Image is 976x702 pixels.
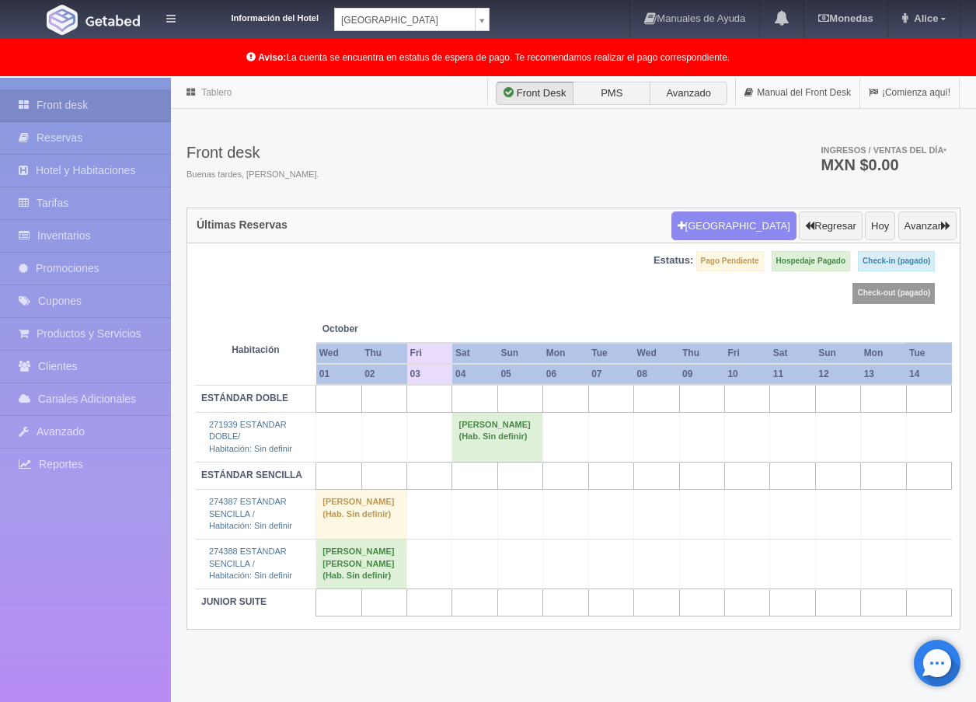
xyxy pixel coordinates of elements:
td: [PERSON_NAME] (Hab. Sin definir) [452,412,543,462]
th: 05 [497,364,542,385]
th: Thu [679,343,724,364]
button: Avanzar [898,211,957,241]
th: 11 [770,364,815,385]
label: Check-out (pagado) [852,283,935,303]
label: Hospedaje Pagado [772,251,850,271]
dt: Información del Hotel [194,8,319,25]
a: 274387 ESTÁNDAR SENCILLA /Habitación: Sin definir [209,497,292,530]
h3: Front desk [186,144,319,161]
label: Estatus: [654,253,693,268]
th: Sun [497,343,542,364]
label: Pago Pendiente [696,251,764,271]
span: [GEOGRAPHIC_DATA] [341,9,469,32]
b: ESTÁNDAR SENCILLA [201,470,302,480]
th: 03 [407,364,452,385]
th: 13 [861,364,906,385]
b: JUNIOR SUITE [201,596,267,607]
a: Manual del Front Desk [736,78,859,108]
b: ESTÁNDAR DOBLE [201,393,288,403]
label: Check-in (pagado) [858,251,935,271]
th: 02 [361,364,406,385]
th: 12 [815,364,860,385]
th: Fri [724,343,769,364]
th: 08 [634,364,679,385]
img: Getabed [85,15,140,26]
th: Wed [634,343,679,364]
a: 274388 ESTÁNDAR SENCILLA /Habitación: Sin definir [209,547,292,580]
th: 14 [906,364,951,385]
th: Sun [815,343,860,364]
th: Fri [407,343,452,364]
a: ¡Comienza aquí! [860,78,959,108]
th: 09 [679,364,724,385]
button: Regresar [799,211,862,241]
h3: MXN $0.00 [821,157,946,173]
th: 04 [452,364,497,385]
th: Tue [906,343,951,364]
b: Aviso: [258,52,286,63]
th: Mon [861,343,906,364]
b: Monedas [818,12,873,24]
th: 10 [724,364,769,385]
span: October [322,323,401,336]
td: [PERSON_NAME] (Hab. Sin definir) [316,489,407,539]
th: Tue [588,343,633,364]
h4: Últimas Reservas [197,219,288,231]
th: Sat [770,343,815,364]
label: PMS [573,82,650,105]
th: 01 [316,364,361,385]
th: Mon [543,343,588,364]
strong: Habitación [232,344,279,355]
th: Wed [316,343,361,364]
th: 06 [543,364,588,385]
span: Alice [910,12,938,24]
button: Hoy [865,211,895,241]
td: [PERSON_NAME] [PERSON_NAME] (Hab. Sin definir) [316,539,407,588]
label: Front Desk [496,82,573,105]
th: 07 [588,364,633,385]
a: 271939 ESTÁNDAR DOBLE/Habitación: Sin definir [209,420,292,453]
a: Tablero [201,87,232,98]
span: Buenas tardes, [PERSON_NAME]. [186,169,319,181]
span: Ingresos / Ventas del día [821,145,946,155]
th: Thu [361,343,406,364]
a: [GEOGRAPHIC_DATA] [334,8,490,31]
button: [GEOGRAPHIC_DATA] [671,211,796,241]
th: Sat [452,343,497,364]
img: Getabed [47,5,78,35]
label: Avanzado [650,82,727,105]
